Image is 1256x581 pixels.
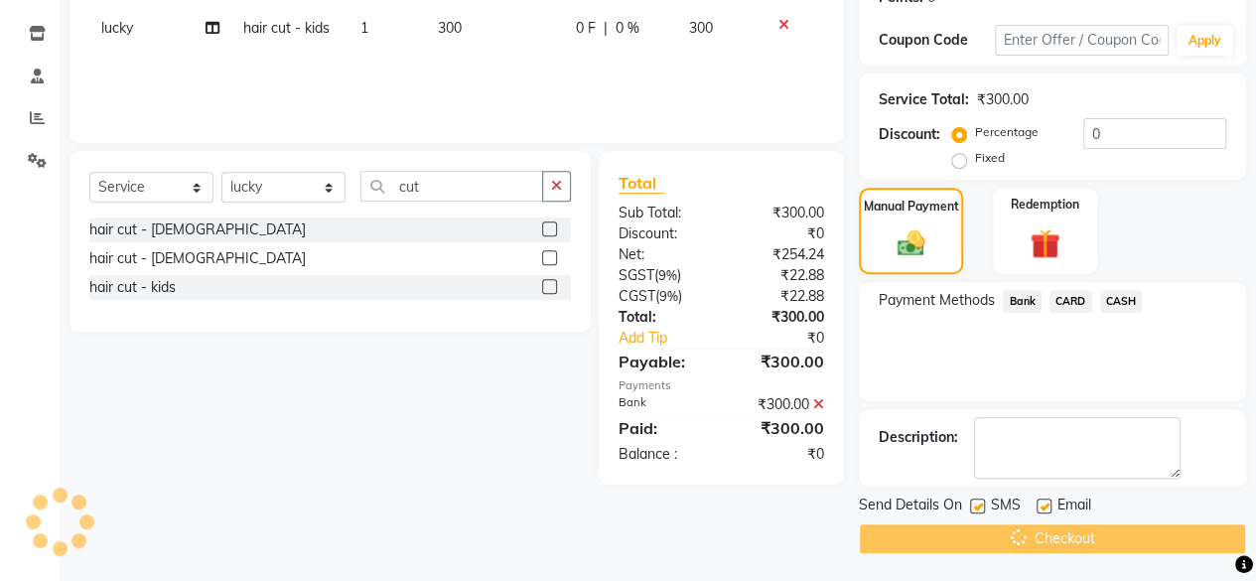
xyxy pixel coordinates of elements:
button: Apply [1177,26,1233,56]
div: ₹0 [741,328,839,349]
label: Fixed [975,149,1005,167]
div: Bank [604,394,722,415]
span: Bank [1003,290,1042,313]
div: Paid: [604,416,722,440]
div: hair cut - kids [89,277,176,298]
div: ₹22.88 [721,265,839,286]
div: Discount: [879,124,940,145]
span: hair cut - kids [243,19,330,37]
span: 0 % [616,18,639,39]
a: Add Tip [604,328,741,349]
span: 1 [360,19,368,37]
img: _gift.svg [1021,225,1069,262]
div: ₹0 [721,444,839,465]
div: Sub Total: [604,203,722,223]
div: ₹22.88 [721,286,839,307]
span: Total [619,173,664,194]
label: Manual Payment [864,198,959,216]
span: Send Details On [859,495,962,519]
span: lucky [101,19,133,37]
input: Enter Offer / Coupon Code [995,25,1169,56]
span: SGST [619,266,654,284]
span: 300 [689,19,713,37]
span: CASH [1100,290,1143,313]
label: Percentage [975,123,1039,141]
label: Redemption [1011,196,1079,214]
span: CGST [619,287,655,305]
div: ₹254.24 [721,244,839,265]
div: ₹300.00 [721,394,839,415]
div: hair cut - [DEMOGRAPHIC_DATA] [89,248,306,269]
div: Payments [619,377,824,394]
div: ₹300.00 [977,89,1029,110]
div: ₹300.00 [721,416,839,440]
span: CARD [1049,290,1092,313]
div: ( ) [604,265,722,286]
span: 300 [438,19,462,37]
input: Search or Scan [360,171,543,202]
div: Total: [604,307,722,328]
div: ₹0 [721,223,839,244]
div: Service Total: [879,89,969,110]
span: 9% [659,288,678,304]
div: Balance : [604,444,722,465]
div: ( ) [604,286,722,307]
div: Payable: [604,350,722,373]
span: Email [1057,495,1091,519]
div: hair cut - [DEMOGRAPHIC_DATA] [89,219,306,240]
span: SMS [991,495,1021,519]
div: Coupon Code [879,30,995,51]
span: | [604,18,608,39]
div: ₹300.00 [721,203,839,223]
div: ₹300.00 [721,350,839,373]
span: 9% [658,267,677,283]
div: Discount: [604,223,722,244]
div: Net: [604,244,722,265]
span: Payment Methods [879,290,995,311]
span: 0 F [576,18,596,39]
div: Description: [879,427,958,448]
div: ₹300.00 [721,307,839,328]
img: _cash.svg [889,227,934,259]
